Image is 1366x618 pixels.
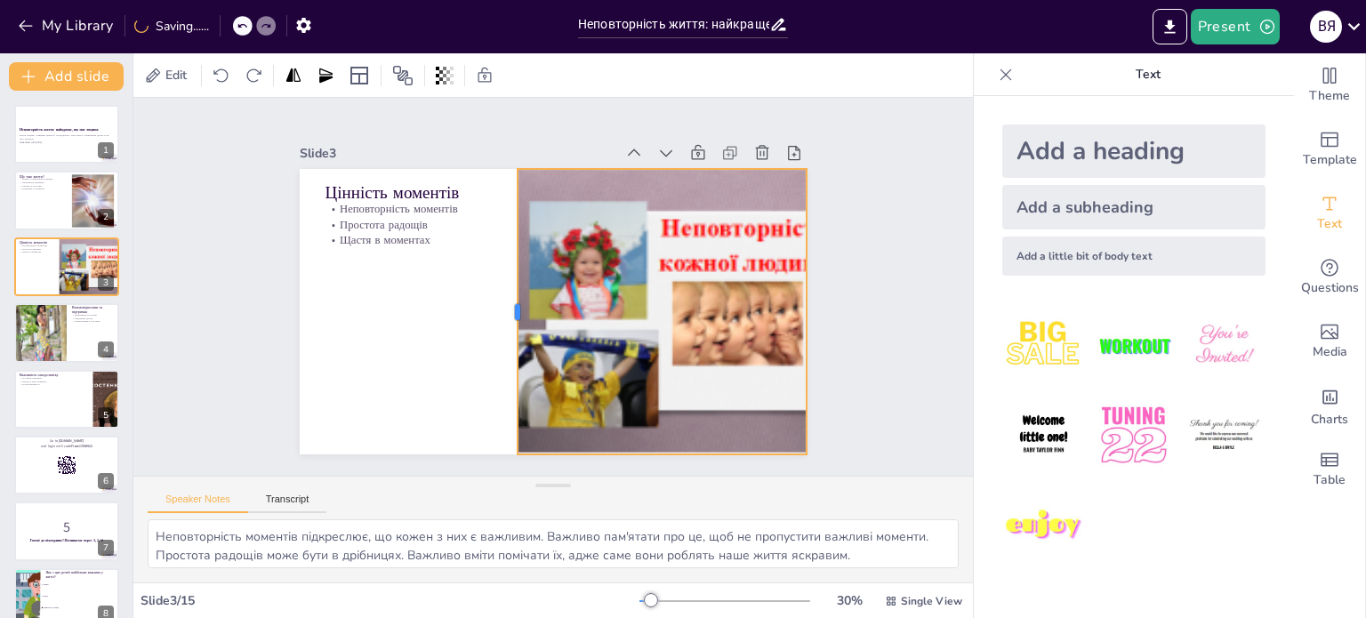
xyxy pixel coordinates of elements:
div: 4 [98,341,114,357]
img: 2.jpeg [1092,304,1175,387]
p: Взаємовідносини та підтримка [72,305,114,315]
img: 7.jpeg [1002,485,1085,567]
p: Простота радощів [20,247,88,251]
p: Підтримка друзів [72,317,114,320]
p: Емоції та стосунки [20,184,67,188]
div: Change the overall theme [1294,53,1365,117]
p: Вихід за межі комфорту [20,380,88,383]
span: Position [392,65,414,86]
p: Неповторність моментів [325,201,655,217]
div: Add a subheading [1002,185,1266,229]
div: 5 [14,370,119,429]
div: Add charts and graphs [1294,373,1365,437]
div: Slide 3 / 15 [141,592,639,609]
p: Неповторність моментів [20,244,88,247]
div: Add ready made slides [1294,117,1365,181]
div: 30 % [828,592,871,609]
span: [PERSON_NAME] [44,606,118,608]
button: My Library [13,12,121,40]
img: 4.jpeg [1002,394,1085,477]
div: Get real-time input from your audience [1294,245,1365,309]
span: Template [1303,150,1357,170]
span: Edit [162,67,190,84]
p: 5 [20,518,114,537]
p: Цінність моментів [20,240,88,245]
div: Add a table [1294,437,1365,502]
strong: Неповторність життя: найкраще, що має людина [20,127,99,132]
div: Add images, graphics, shapes or video [1294,309,1365,373]
p: Життя людини - найвища цінність! Досліджуймо, чому життя є найкращим даром та як його цінувати. [20,134,114,140]
strong: [DOMAIN_NAME] [59,438,84,443]
div: В Я [1310,11,1342,43]
div: 6 [98,473,114,489]
p: Text [1020,53,1276,96]
div: 1 [14,105,119,164]
button: Export to PowerPoint [1153,9,1187,44]
span: Text [1317,214,1342,234]
div: 4 [14,303,119,362]
p: Важливість моментів [20,181,67,184]
div: Slide 3 [300,145,615,162]
span: Charts [1311,410,1348,429]
button: В Я [1310,9,1342,44]
div: 7 [98,540,114,556]
p: Простота радощів [325,217,655,233]
span: Single View [901,594,962,608]
div: Saving...... [134,18,209,35]
div: 3 [98,275,114,291]
img: 1.jpeg [1002,304,1085,387]
div: 1 [98,142,114,158]
div: 3 [14,237,119,296]
div: 2 [98,209,114,225]
div: 2 [14,171,119,229]
strong: Готові до вікторини? Починаємо через 3, 2, 1! [30,539,104,543]
img: 3.jpeg [1183,304,1266,387]
p: Навчання та розвиток [20,187,67,190]
span: Гроші [44,583,118,585]
div: Add a little bit of body text [1002,237,1266,276]
div: Layout [345,61,374,90]
p: Життя є унікальним досвідом [20,177,67,181]
p: Що таке життя? [20,173,67,179]
input: Insert title [578,12,769,37]
div: Add text boxes [1294,181,1365,245]
div: 7 [14,502,119,560]
span: Table [1314,470,1346,490]
p: Яка з цих речей найбільше важлива у житті? [45,570,114,580]
button: Transcript [248,494,327,513]
p: and login with code [20,444,114,449]
p: Нові можливості [20,382,88,386]
p: Важливість саморозвитку [20,372,88,377]
p: Go to [20,438,114,444]
div: Add a heading [1002,124,1266,178]
div: 6 [14,436,119,494]
span: Theme [1309,86,1350,106]
p: Важливість стосунків [72,314,114,317]
p: Постійне навчання [20,376,88,380]
p: Інвестування в стосунки [72,320,114,324]
button: Add slide [9,62,124,91]
button: Present [1191,9,1280,44]
p: Щастя в моментах [325,232,655,248]
button: Speaker Notes [148,494,248,513]
p: Щастя в моментах [20,251,88,254]
img: 5.jpeg [1092,394,1175,477]
p: Generated with [URL] [20,140,114,144]
div: 5 [98,407,114,423]
span: Questions [1301,278,1359,298]
img: 6.jpeg [1183,394,1266,477]
span: Друзі [44,595,118,597]
p: Цінність моментів [325,181,655,205]
textarea: Неповторність моментів підкреслює, що кожен з них є важливим. Важливо пам'ятати про це, щоб не пр... [148,519,959,568]
span: Media [1313,342,1347,362]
